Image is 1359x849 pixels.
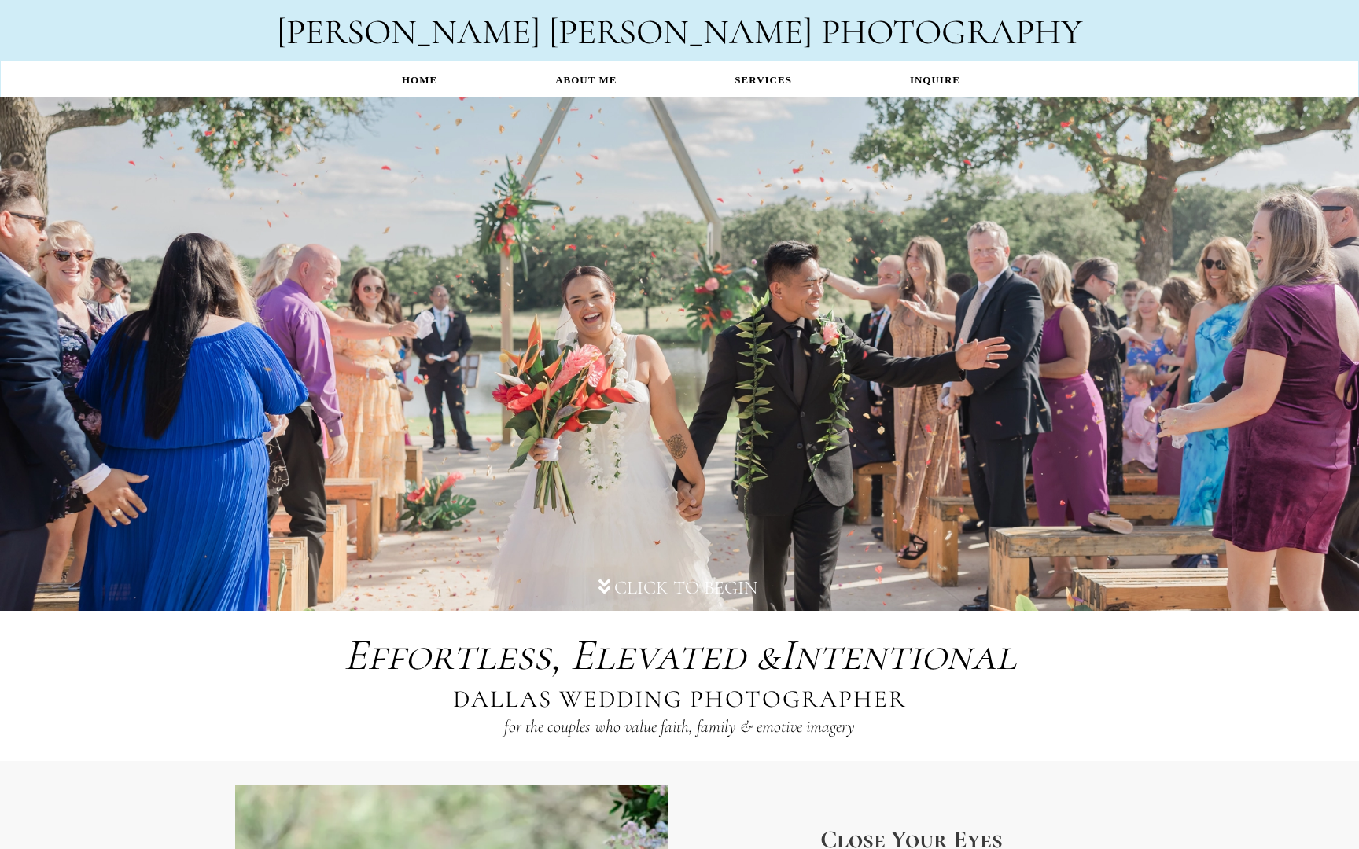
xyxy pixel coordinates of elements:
em: Intentional [344,628,1016,682]
span: Elevated & [570,628,779,682]
div: Click to Begin [614,576,757,599]
span: [PERSON_NAME] [277,10,540,53]
span: Effortless, [344,628,560,682]
span: DALLAS WEDDING PHOTOGRAPHER [453,684,907,714]
a: About Me [496,64,676,95]
a: Home [343,64,496,95]
a: INQUIRE [851,64,1019,95]
span: PHOTOGRAPHY [821,10,1082,53]
em: for the couples who value faith, family & emotive imagery [504,716,855,737]
a: Services [676,64,851,95]
span: [PERSON_NAME] [549,10,812,53]
button: Click to Begin [583,576,777,599]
